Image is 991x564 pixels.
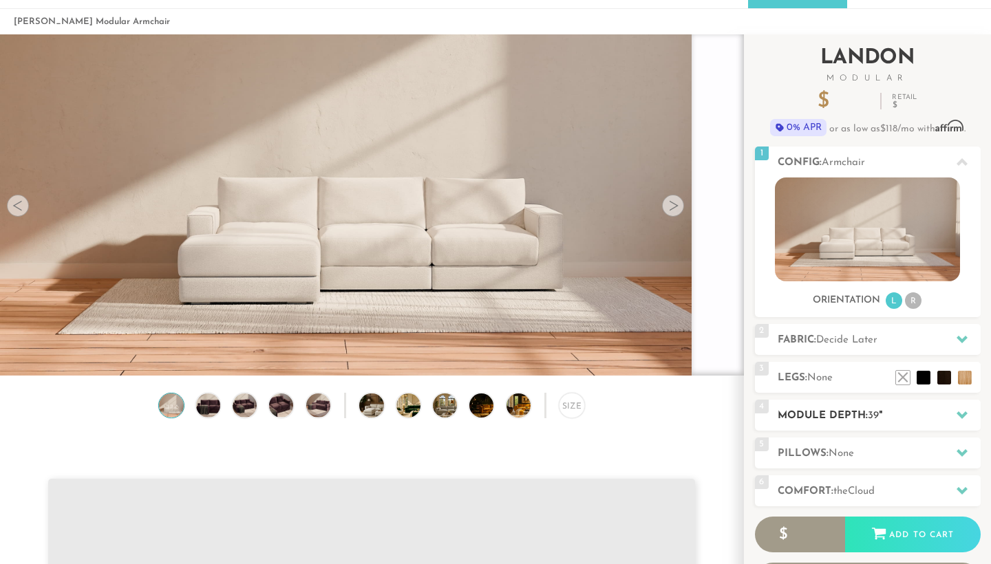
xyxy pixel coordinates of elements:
p: Retail [892,94,917,109]
em: $ [893,101,917,109]
iframe: Chat [933,502,981,554]
span: Modular [755,74,981,83]
span: Decide Later [816,335,877,345]
li: [PERSON_NAME] Modular Armchair [14,12,170,31]
span: Armchair [822,158,865,168]
span: 5 [755,437,769,451]
span: Cloud [848,486,875,497]
span: 4 [755,400,769,413]
h2: Module Depth: " [778,408,981,424]
li: R [905,292,921,309]
img: Landon Modular Armchair no legs 4 [267,393,296,417]
img: DreamSofa Modular Sofa & Sectional Video Presentation 2 [396,393,439,417]
h3: Orientation [813,294,880,307]
h2: Comfort: [778,484,981,499]
span: 6 [755,475,769,489]
img: Landon Modular Armchair no legs 5 [303,393,332,417]
h2: Fabric: [778,332,981,348]
span: None [807,373,833,383]
span: Affirm [935,120,964,132]
h2: Config: [778,155,981,171]
span: the [833,486,848,497]
img: DreamSofa Modular Sofa & Sectional Video Presentation 4 [469,393,512,417]
p: or as low as /mo with . [755,119,981,136]
span: $118 [880,124,897,134]
span: None [829,448,854,459]
div: Size [559,393,584,418]
h2: Pillows: [778,446,981,462]
h2: Landon [755,48,981,83]
img: DreamSofa Modular Sofa & Sectional Video Presentation 3 [433,393,476,417]
li: L [886,292,902,309]
div: Add to Cart [845,517,981,554]
p: $ [818,91,870,112]
span: 2 [755,324,769,338]
img: Landon Modular Armchair no legs 3 [231,393,259,417]
span: 39 [868,411,879,421]
span: 3 [755,362,769,376]
img: DreamSofa Modular Sofa & Sectional Video Presentation 5 [507,393,549,417]
img: landon-sofa-no_legs-no_pillows-1.jpg [775,177,960,281]
img: Landon Modular Armchair no legs 2 [193,393,222,417]
img: Landon Modular Armchair no legs 1 [157,393,186,417]
h2: Legs: [778,370,981,386]
span: 0% APR [770,119,827,136]
img: DreamSofa Modular Sofa & Sectional Video Presentation 1 [359,393,402,417]
span: 1 [755,147,769,160]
